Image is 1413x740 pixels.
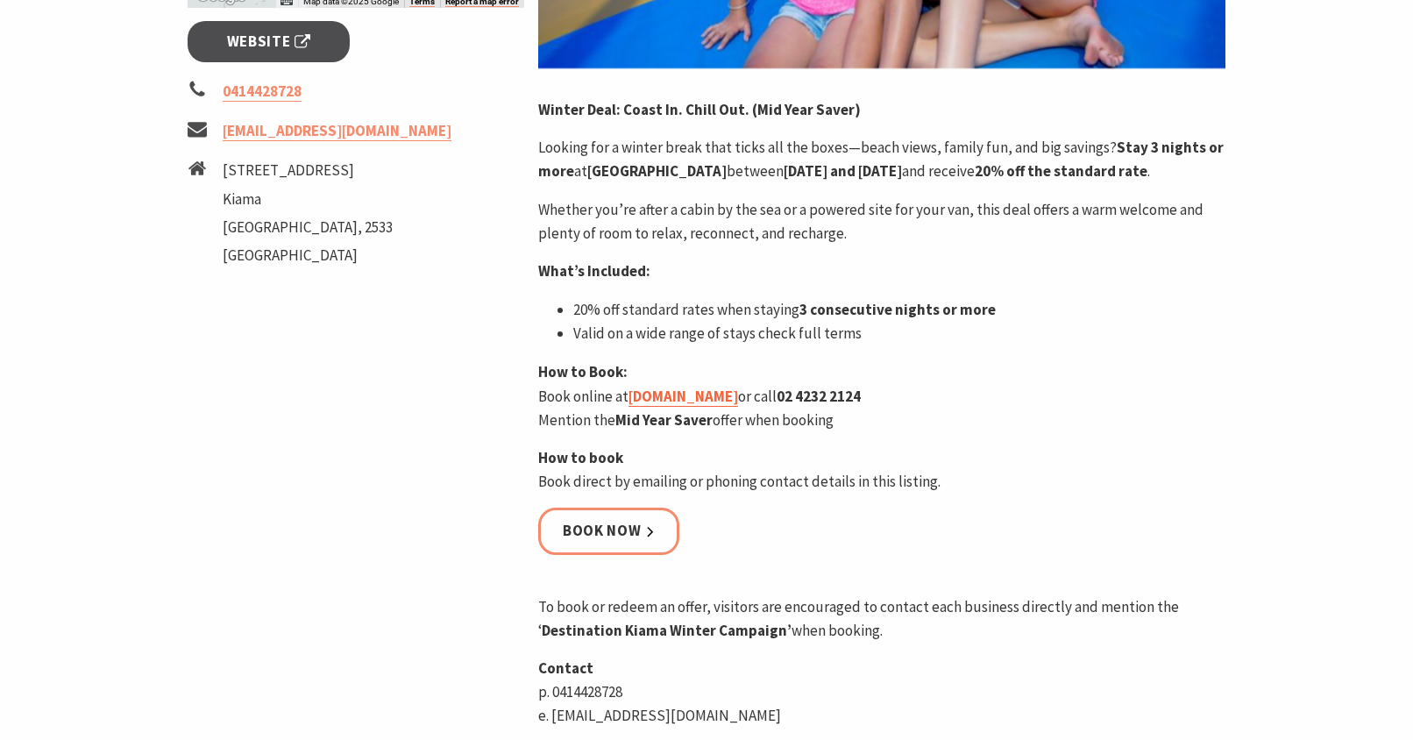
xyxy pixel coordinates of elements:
strong: [GEOGRAPHIC_DATA] [587,161,727,181]
a: 0414428728 [223,82,302,102]
p: To book or redeem an offer, visitors are encouraged to contact each business directly and mention... [538,595,1225,643]
strong: How to Book: [538,362,628,381]
p: Whether you’re after a cabin by the sea or a powered site for your van, this deal offers a warm w... [538,198,1225,245]
p: Valid on a wide range of stays check full terms [573,322,1225,345]
p: 20% off standard rates when staying [573,298,1225,322]
li: [STREET_ADDRESS] [223,159,393,182]
strong: Winter Deal: Coast In. Chill Out. (Mid Year Saver) [538,100,861,119]
strong: Destination Kiama Winter Campaign’ [542,621,792,640]
span: Website [227,30,311,53]
p: Book direct by emailing or phoning contact details in this listing. [538,446,1225,494]
p: Looking for a winter break that ticks all the boxes—beach views, family fun, and big savings? at ... [538,136,1225,183]
strong: What’s Included: [538,261,650,281]
li: [GEOGRAPHIC_DATA] [223,244,393,267]
strong: 3 consecutive nights or more [799,300,996,319]
a: [EMAIL_ADDRESS][DOMAIN_NAME] [223,121,451,141]
a: Website [188,21,350,62]
strong: 20% off the standard rate [975,161,1147,181]
p: Book online at or call Mention the offer when booking [538,360,1225,432]
a: Book now [538,508,679,554]
li: [GEOGRAPHIC_DATA], 2533 [223,216,393,239]
strong: Contact [538,658,593,678]
strong: Mid Year Saver [615,410,713,430]
p: p. 0414428728 e. [EMAIL_ADDRESS][DOMAIN_NAME] [538,657,1225,729]
a: [DOMAIN_NAME] [628,387,738,407]
strong: How to book [538,448,623,467]
strong: 02 4232 2124 [777,387,861,406]
strong: [DATE] and [DATE] [784,161,902,181]
li: Kiama [223,188,393,211]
